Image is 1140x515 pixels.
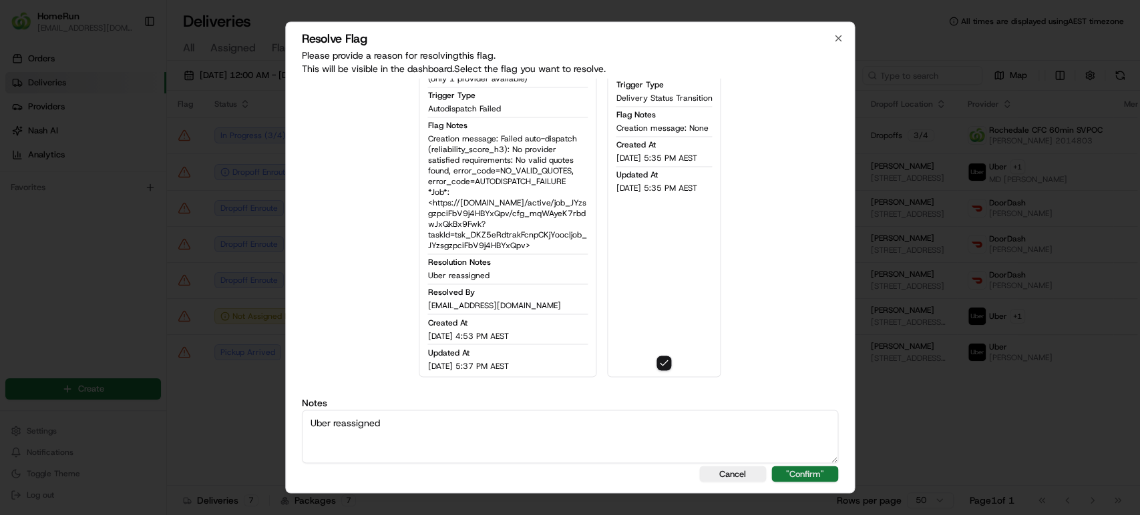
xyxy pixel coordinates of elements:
[428,347,469,358] span: Updated At
[428,300,561,311] span: [EMAIL_ADDRESS][DOMAIN_NAME]
[616,123,709,133] span: Creation message: None
[428,257,491,268] span: Resolution Notes
[428,330,509,341] span: [DATE] 4:53 PM AEST
[616,93,713,103] span: Delivery Status Transition
[428,120,467,131] span: Flag Notes
[771,466,838,482] button: "Confirm"
[302,33,839,45] h2: Resolve Flag
[616,153,697,163] span: [DATE] 5:35 PM AEST
[428,270,490,281] span: Uber reassigned
[616,79,664,90] span: Trigger Type
[428,133,588,251] span: Creation message: Failed auto-dispatch (reliability_score_h3): No provider satisfied requirements...
[428,360,509,371] span: [DATE] 5:37 PM AEST
[616,139,656,150] span: Created At
[428,103,501,114] span: Autodispatch Failed
[428,287,475,298] span: Resolved By
[302,398,839,408] label: Notes
[616,183,697,193] span: [DATE] 5:35 PM AEST
[616,169,658,180] span: Updated At
[428,317,467,328] span: Created At
[302,49,839,75] p: Please provide a reason for resolving this flag . This will be visible in the dashboard. Select t...
[428,90,476,101] span: Trigger Type
[302,410,839,464] textarea: Uber reassigned
[699,466,766,482] button: Cancel
[616,109,656,120] span: Flag Notes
